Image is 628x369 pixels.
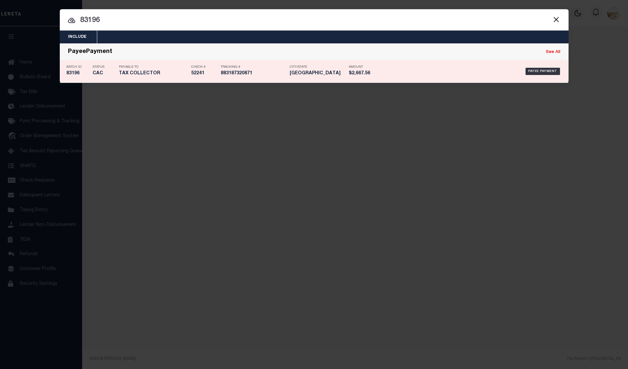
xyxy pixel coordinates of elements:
[221,65,286,69] p: Tracking #
[290,71,346,76] h5: Glen Cove NY
[93,65,116,69] p: Status
[119,65,188,69] p: Payable To
[552,15,561,24] button: Close
[68,48,112,56] div: PayeePayment
[60,31,95,43] button: Include
[119,71,188,76] h5: TAX COLLECTOR
[66,65,89,69] p: Batch ID
[60,15,569,26] input: Start typing...
[290,65,346,69] p: City/State
[349,65,378,69] p: Amount
[66,71,89,76] h5: 83196
[191,71,217,76] h5: 52241
[526,68,560,75] div: Payee Payment
[93,71,116,76] h5: CAC
[546,50,560,54] a: See All
[191,65,217,69] p: Check #
[349,71,378,76] h5: $2,667.56
[221,71,286,76] h5: 883187320871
